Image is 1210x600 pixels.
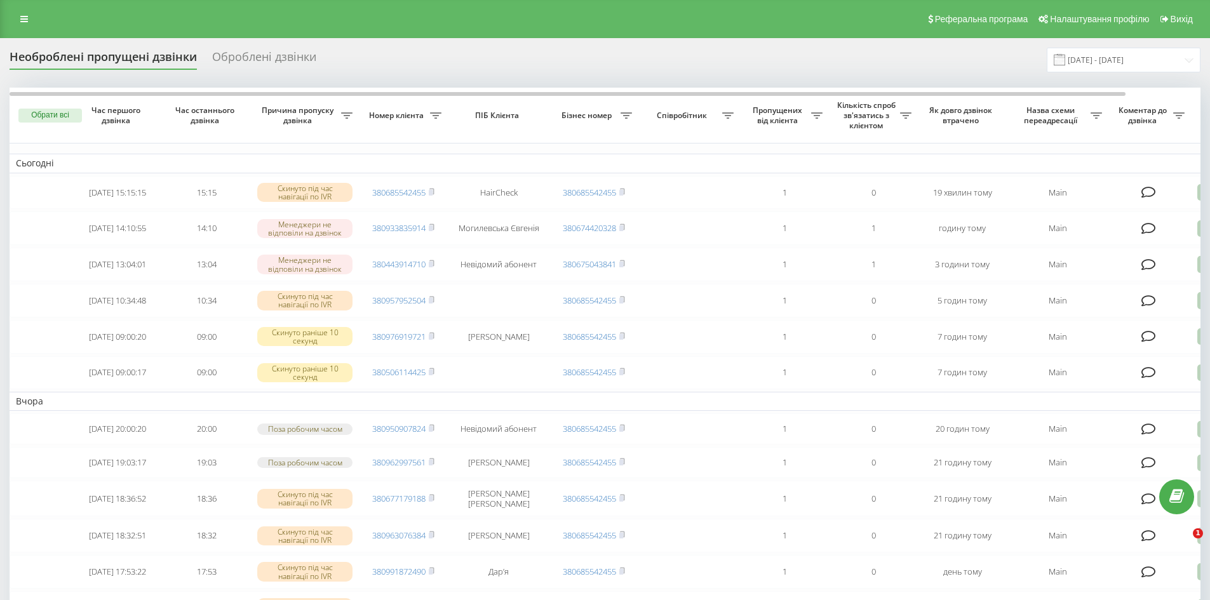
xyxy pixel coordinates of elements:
[73,211,162,245] td: [DATE] 14:10:55
[1007,211,1108,245] td: Main
[918,356,1007,390] td: 7 годин тому
[448,320,549,354] td: [PERSON_NAME]
[829,284,918,317] td: 0
[918,555,1007,589] td: день тому
[257,219,353,238] div: Менеджери не відповіли на дзвінок
[829,413,918,444] td: 0
[448,248,549,281] td: Невідомий абонент
[740,211,829,245] td: 1
[83,105,152,125] span: Час першого дзвінка
[563,258,616,270] a: 380675043841
[829,481,918,516] td: 0
[372,530,426,541] a: 380963076384
[257,105,341,125] span: Причина пропуску дзвінка
[563,366,616,378] a: 380685542455
[162,447,251,478] td: 19:03
[1013,105,1091,125] span: Назва схеми переадресації
[1193,528,1203,538] span: 1
[563,530,616,541] a: 380685542455
[372,493,426,504] a: 380677179188
[372,258,426,270] a: 380443914710
[918,519,1007,552] td: 21 годину тому
[372,222,426,234] a: 380933835914
[563,331,616,342] a: 380685542455
[448,555,549,589] td: Дарʼя
[1007,248,1108,281] td: Main
[212,50,316,70] div: Оброблені дзвінки
[918,284,1007,317] td: 5 годин тому
[746,105,811,125] span: Пропущених від клієнта
[1007,176,1108,210] td: Main
[1115,105,1173,125] span: Коментар до дзвінка
[829,555,918,589] td: 0
[257,457,353,468] div: Поза робочим часом
[162,356,251,390] td: 09:00
[1007,356,1108,390] td: Main
[740,481,829,516] td: 1
[1167,528,1197,559] iframe: Intercom live chat
[1050,14,1149,24] span: Налаштування профілю
[935,14,1028,24] span: Реферальна програма
[448,211,549,245] td: Могилевська Євгенія
[918,447,1007,478] td: 21 годину тому
[162,211,251,245] td: 14:10
[73,176,162,210] td: [DATE] 15:15:15
[829,356,918,390] td: 0
[563,423,616,434] a: 380685542455
[257,255,353,274] div: Менеджери не відповіли на дзвінок
[73,413,162,444] td: [DATE] 20:00:20
[73,284,162,317] td: [DATE] 10:34:48
[73,447,162,478] td: [DATE] 19:03:17
[829,320,918,354] td: 0
[18,109,82,123] button: Обрати всі
[1171,14,1193,24] span: Вихід
[162,481,251,516] td: 18:36
[918,176,1007,210] td: 19 хвилин тому
[563,457,616,468] a: 380685542455
[73,519,162,552] td: [DATE] 18:32:51
[162,519,251,552] td: 18:32
[918,320,1007,354] td: 7 годин тому
[918,248,1007,281] td: 3 години тому
[372,366,426,378] a: 380506114425
[448,447,549,478] td: [PERSON_NAME]
[1007,555,1108,589] td: Main
[740,447,829,478] td: 1
[365,110,430,121] span: Номер клієнта
[1007,320,1108,354] td: Main
[740,248,829,281] td: 1
[162,555,251,589] td: 17:53
[257,562,353,581] div: Скинуто під час навігації по IVR
[73,248,162,281] td: [DATE] 13:04:01
[563,566,616,577] a: 380685542455
[257,291,353,310] div: Скинуто під час навігації по IVR
[162,284,251,317] td: 10:34
[556,110,621,121] span: Бізнес номер
[257,526,353,545] div: Скинуто під час навігації по IVR
[257,363,353,382] div: Скинуто раніше 10 секунд
[645,110,722,121] span: Співробітник
[448,176,549,210] td: HairCheck
[740,413,829,444] td: 1
[448,481,549,516] td: [PERSON_NAME] [PERSON_NAME]
[73,320,162,354] td: [DATE] 09:00:20
[1007,481,1108,516] td: Main
[448,413,549,444] td: Невідомий абонент
[740,555,829,589] td: 1
[918,211,1007,245] td: годину тому
[372,566,426,577] a: 380991872490
[1007,284,1108,317] td: Main
[257,489,353,508] div: Скинуто під час навігації по IVR
[1007,447,1108,478] td: Main
[829,248,918,281] td: 1
[740,320,829,354] td: 1
[73,555,162,589] td: [DATE] 17:53:22
[372,423,426,434] a: 380950907824
[172,105,241,125] span: Час останнього дзвінка
[918,481,1007,516] td: 21 годину тому
[918,413,1007,444] td: 20 годин тому
[1007,413,1108,444] td: Main
[162,413,251,444] td: 20:00
[372,331,426,342] a: 380976919721
[73,356,162,390] td: [DATE] 09:00:17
